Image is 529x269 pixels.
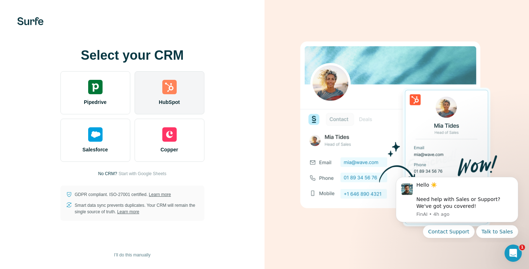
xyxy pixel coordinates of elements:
[88,80,103,94] img: pipedrive's logo
[114,252,150,258] span: I’ll do this manually
[149,192,171,197] a: Learn more
[519,245,525,250] span: 1
[75,202,199,215] p: Smart data sync prevents duplicates. Your CRM will remain the single source of truth.
[75,191,171,198] p: GDPR compliant. ISO-27001 certified.
[84,99,107,106] span: Pipedrive
[505,245,522,262] iframe: Intercom live chat
[17,17,44,25] img: Surfe's logo
[98,170,117,177] p: No CRM?
[162,80,177,94] img: hubspot's logo
[159,99,180,106] span: HubSpot
[117,209,139,214] a: Learn more
[82,146,108,153] span: Salesforce
[296,30,498,239] img: HUBSPOT image
[109,250,155,260] button: I’ll do this manually
[118,170,166,177] button: Start with Google Sheets
[385,170,529,242] iframe: Intercom notifications message
[88,127,103,142] img: salesforce's logo
[160,146,178,153] span: Copper
[60,48,204,63] h1: Select your CRM
[162,127,177,142] img: copper's logo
